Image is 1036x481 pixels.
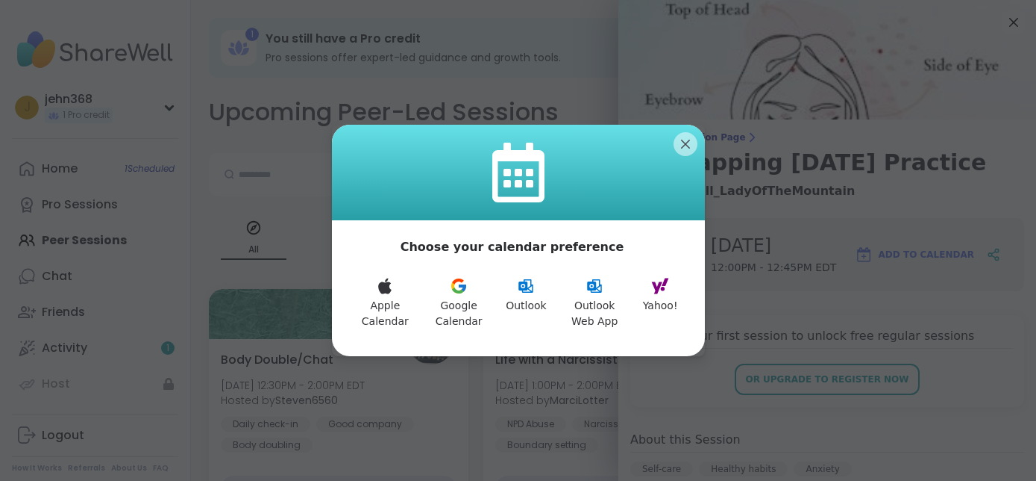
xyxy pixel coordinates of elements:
[634,268,687,338] button: Yahoo!
[401,238,624,256] p: Choose your calendar preference
[497,268,556,338] button: Outlook
[421,268,497,338] button: Google Calendar
[556,268,634,338] button: Outlook Web App
[350,268,421,338] button: Apple Calendar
